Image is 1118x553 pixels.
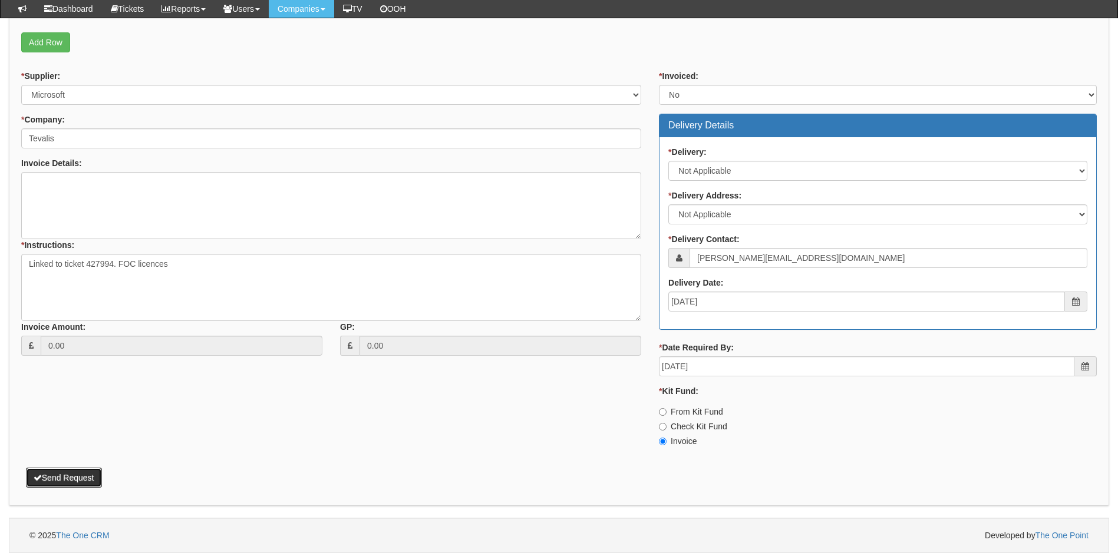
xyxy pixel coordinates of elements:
a: Add Row [21,32,70,52]
label: From Kit Fund [659,406,723,418]
label: Kit Fund: [659,385,698,397]
span: © 2025 [29,531,110,540]
label: Supplier: [21,70,60,82]
label: Invoice Details: [21,157,82,169]
input: From Kit Fund [659,408,667,416]
button: Send Request [26,468,102,488]
label: Date Required By: [659,342,734,353]
h3: Delivery Details [668,120,1087,131]
label: Delivery Date: [668,277,723,289]
label: Instructions: [21,239,74,251]
label: Invoice [659,435,697,447]
label: Check Kit Fund [659,420,727,432]
label: Invoice Amount: [21,321,85,333]
label: Company: [21,114,65,125]
a: The One CRM [56,531,109,540]
input: Check Kit Fund [659,423,667,431]
label: Delivery: [668,146,707,158]
input: Invoice [659,438,667,445]
a: The One Point [1035,531,1089,540]
label: Invoiced: [659,70,698,82]
label: Delivery Contact: [668,233,740,245]
label: GP: [340,321,355,333]
span: Developed by [985,529,1089,541]
label: Delivery Address: [668,190,741,201]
